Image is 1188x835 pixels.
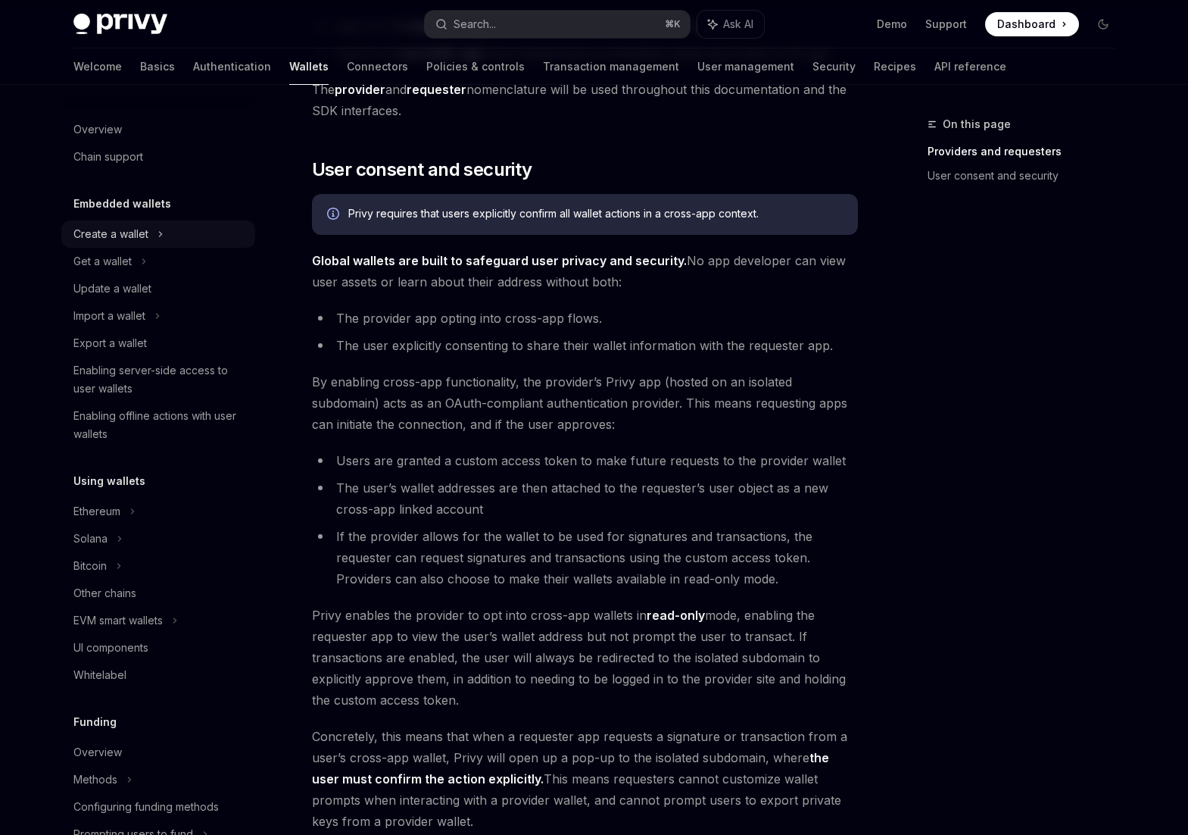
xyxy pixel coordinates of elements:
a: Chain support [61,143,255,170]
span: By enabling cross-app functionality, the provider’s Privy app (hosted on an isolated subdomain) a... [312,371,858,435]
span: The and nomenclature will be used throughout this documentation and the SDK interfaces. [312,79,858,121]
a: Basics [140,48,175,85]
div: Methods [73,771,117,789]
div: Privy requires that users explicitly confirm all wallet actions in a cross-app context. [348,206,843,223]
h5: Using wallets [73,472,145,490]
a: Demo [877,17,907,32]
strong: provider [335,82,385,97]
div: Overview [73,743,122,762]
a: Wallets [289,48,329,85]
li: The provider app opting into cross-app flows. [312,308,858,329]
span: On this page [943,115,1011,133]
a: Transaction management [543,48,679,85]
div: Chain support [73,148,143,166]
div: Enabling offline actions with user wallets [73,407,246,443]
div: Get a wallet [73,252,132,271]
a: Dashboard [985,12,1079,36]
a: Security [812,48,856,85]
div: Solana [73,530,108,548]
a: Recipes [874,48,916,85]
div: Overview [73,120,122,139]
button: Ask AI [697,11,764,38]
a: Export a wallet [61,330,255,357]
a: Whitelabel [61,661,255,689]
div: Bitcoin [73,557,107,575]
h5: Funding [73,713,117,731]
button: Search...⌘K [425,11,690,38]
div: Search... [454,15,496,33]
a: Connectors [347,48,408,85]
span: Dashboard [997,17,1055,32]
a: Overview [61,739,255,766]
span: Concretely, this means that when a requester app requests a signature or transaction from a user’... [312,726,858,832]
a: Support [925,17,967,32]
span: Ask AI [723,17,753,32]
li: Users are granted a custom access token to make future requests to the provider wallet [312,450,858,471]
div: UI components [73,639,148,657]
span: No app developer can view user assets or learn about their address without both: [312,250,858,292]
button: Toggle dark mode [1091,12,1115,36]
div: EVM smart wallets [73,611,163,630]
h5: Embedded wallets [73,195,171,213]
a: Overview [61,116,255,143]
a: Other chains [61,580,255,607]
div: Export a wallet [73,334,147,352]
a: Welcome [73,48,122,85]
li: The user’s wallet addresses are then attached to the requester’s user object as a new cross-app l... [312,477,858,520]
span: User consent and security [312,158,532,182]
strong: requester [407,82,466,97]
a: Enabling offline actions with user wallets [61,402,255,448]
div: Enabling server-side access to user wallets [73,361,246,398]
a: Authentication [193,48,271,85]
a: User management [697,48,794,85]
a: User consent and security [928,164,1127,188]
div: Ethereum [73,502,120,521]
svg: Info [327,208,342,223]
a: API reference [934,48,1006,85]
strong: read-only [647,608,705,623]
div: Configuring funding methods [73,798,219,816]
span: Privy enables the provider to opt into cross-app wallets in mode, enabling the requester app to v... [312,605,858,711]
a: Enabling server-side access to user wallets [61,357,255,402]
a: UI components [61,634,255,661]
a: Update a wallet [61,275,255,302]
a: Providers and requesters [928,139,1127,164]
li: The user explicitly consenting to share their wallet information with the requester app. [312,335,858,356]
span: ⌘ K [665,18,681,30]
img: dark logo [73,14,167,35]
div: Create a wallet [73,225,148,243]
div: Whitelabel [73,666,126,684]
div: Import a wallet [73,307,145,325]
strong: Global wallets are built to safeguard user privacy and security. [312,253,687,268]
div: Update a wallet [73,280,151,298]
strong: the user must confirm the action explicitly. [312,750,829,787]
div: Other chains [73,584,136,602]
a: Configuring funding methods [61,793,255,821]
a: Policies & controls [426,48,525,85]
li: If the provider allows for the wallet to be used for signatures and transactions, the requester c... [312,526,858,590]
